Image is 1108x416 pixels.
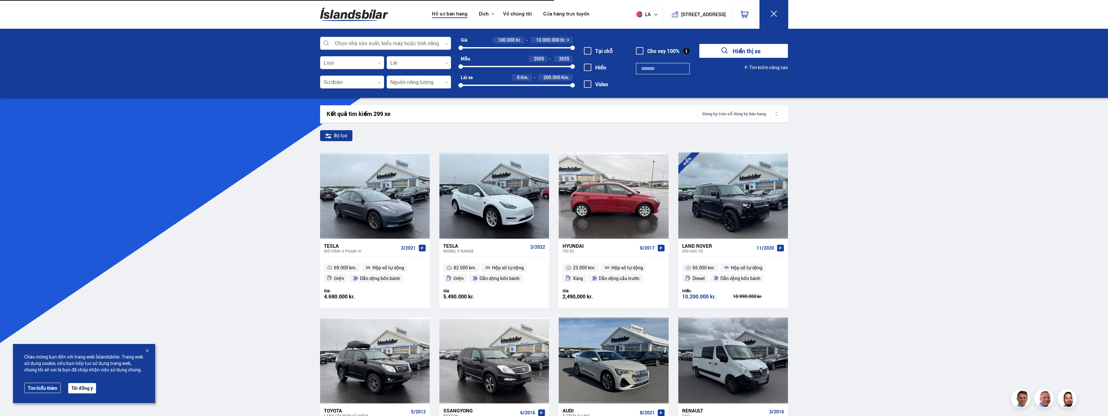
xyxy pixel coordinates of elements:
span: 2005 [534,56,544,62]
div: Giá [461,37,468,43]
a: Hồ sơ bán hàng [432,11,468,18]
span: Dẫn động bốn bánh [720,275,760,282]
font: 2,490,000 kr. [563,293,593,300]
font: Tại chỗ [595,47,613,55]
div: Lái xe [461,75,473,80]
div: GÓI HẬU VỆ [682,249,754,253]
div: Ssangyong [443,408,518,413]
span: Diesel [693,275,705,282]
img: nhp88E3Fdnt1Opn2.png [1059,390,1078,409]
span: Kr. [560,37,566,43]
span: 3/2022 [530,244,545,250]
span: Km. [521,75,529,80]
span: Hộp số tự động [611,264,643,272]
span: Dẫn động bốn bánh [360,275,400,282]
button: [STREET_ADDRESS] [684,12,723,17]
span: Xăng [573,275,583,282]
div: Model Y RANGE [443,249,528,253]
font: Hiển thị xe [733,47,761,55]
font: 5.490.000 kr. [443,293,474,300]
img: svg+xml;base64,PHN2ZyB4bWxucz0iaHR0cDovL3d3dy53My5vcmcvMjAwMC9zdmciIHdpZHRoPSI1MTIiIGhlaWdodD0iNT... [636,11,642,17]
span: Hộp số tự động [731,264,762,272]
font: 4.690.000 kr. [324,293,355,300]
div: Hyundai [563,243,637,249]
div: Giá: [324,288,375,293]
a: Tìm hiểu thêm [24,383,61,393]
a: Về chúng tôi [503,11,532,18]
img: siFngHWaQ9KaOqBr.png [1035,390,1055,409]
div: Mẫu [461,56,470,61]
span: 69.000 km. [334,264,357,272]
span: Kr. [516,37,521,43]
span: 2025 [559,56,569,62]
span: 23.000 km. [573,264,596,272]
font: Tìm kiếm nâng cao [749,64,788,70]
span: Hộp số tự động [372,264,404,272]
a: Tesla Mô hình 3 PHẠM VI 3/2021 69.000 km. Hộp số tự động Điện Dẫn động bốn bánh Giá: 4.690.000 kr. [320,239,430,308]
span: Dẫn động cầu trước [599,275,640,282]
font: Bộ lọc [334,133,347,138]
button: Tìm kiếm nâng cao [744,65,788,70]
img: FbJEzSuNWCJXmdc-.webp [1012,390,1031,409]
button: Hiển thị xe [699,44,788,58]
span: 3/2021 [401,245,416,251]
span: 9/2017 [640,245,655,251]
span: Dẫn động bốn bánh [479,275,520,282]
div: Tesla [324,243,398,249]
span: 3/2016 [769,409,784,414]
font: Cho vay 100% [647,47,680,55]
a: Tesla Model Y RANGE 3/2022 82.000 km. Hộp số tự động Điện Dẫn động bốn bánh Giá: 5.490.000 kr. [439,239,549,308]
font: Hiến [595,64,606,71]
span: 65.000 km. [693,264,715,272]
div: Audi [563,408,637,413]
span: Hộp số tự động [492,264,524,272]
div: Giá: [443,288,494,293]
div: Mô hình 3 PHẠM VI [324,249,398,253]
span: + [567,37,569,43]
button: Tôi đồng ý [68,383,96,393]
a: Cửa hàng trực tuyến [543,11,589,18]
button: Dịch [479,11,489,17]
button: Là [634,5,663,24]
font: Là [645,12,651,17]
div: Land Rover [682,243,754,249]
font: Video [595,81,608,88]
span: 6/2016 [520,410,535,415]
div: Giá: [563,288,614,293]
span: Chào mừng bạn đến với trang web Íslandsbílar. Trang web sử dụng cookie, nếu bạn tiếp tục sử dụng ... [24,354,144,373]
span: Điện [454,275,464,282]
span: Điện [334,275,344,282]
span: 11/2020 [757,245,774,251]
span: 10.000.000 [536,37,559,43]
a: [STREET_ADDRESS] [666,5,729,24]
div: Renault [682,408,767,413]
span: Km. [561,75,569,80]
font: 10.200.000 kr. [682,293,716,300]
a: Hyundai Tôi 20 9/2017 23.000 km. Hộp số tự động Xăng Dẫn động cầu trước Giá: 2,490,000 kr. [559,239,668,308]
span: 0 [517,74,520,80]
div: Hiến: [682,288,733,293]
span: 82.000 km. [454,264,476,272]
img: G0Ugv5HjCgRt.svg [320,4,388,25]
div: Kết quả tìm kiếm 299 xe [327,110,697,117]
a: Land Rover GÓI HẬU VỆ 11/2020 65.000 km. Hộp số tự động Diesel Dẫn động bốn bánh Hiến: 10.200.000... [678,239,788,308]
div: Toyota [324,408,408,413]
span: 8/2021 [640,410,655,415]
span: 5/2012 [411,409,426,414]
span: 200.000 [543,74,560,80]
span: 100.000 [498,37,515,43]
div: Tesla [443,243,528,249]
font: Đăng ký trên sổ đăng ký bán hàng [702,111,766,116]
div: 10.990.000 kr. [733,294,784,299]
div: Tôi 20 [563,249,637,253]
